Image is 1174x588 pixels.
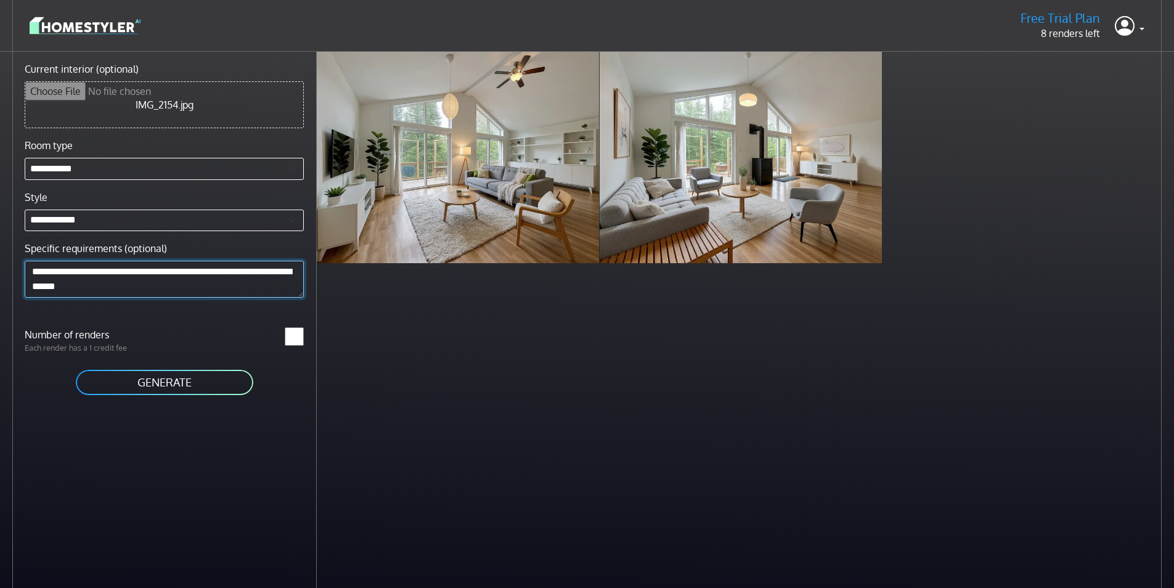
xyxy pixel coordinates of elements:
p: 8 renders left [1021,26,1100,41]
button: GENERATE [75,369,255,396]
img: logo-3de290ba35641baa71223ecac5eacb59cb85b4c7fdf211dc9aaecaaee71ea2f8.svg [30,15,141,36]
label: Current interior (optional) [25,62,139,76]
label: Room type [25,138,73,153]
label: Style [25,190,47,205]
label: Number of renders [17,327,165,342]
label: Specific requirements (optional) [25,241,167,256]
p: Each render has a 1 credit fee [17,342,165,354]
h5: Free Trial Plan [1021,10,1100,26]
